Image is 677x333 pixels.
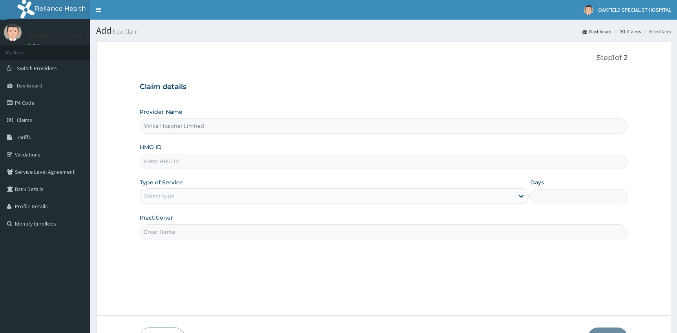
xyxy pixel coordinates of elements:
[27,32,126,39] p: OAKFIELD SPECIALIST HOSPITAL
[582,28,611,35] a: Dashboard
[642,28,671,35] li: New Claim
[140,108,182,116] label: Provider Name
[96,25,671,36] h1: Add
[27,43,46,48] a: Online
[584,5,593,15] img: User Image
[17,65,57,72] span: Switch Providers
[140,214,173,222] label: Practitioner
[140,224,628,240] input: Enter Name
[140,83,628,91] h3: Claim details
[144,192,174,200] div: Select type
[140,154,628,169] input: Enter HMO ID
[111,29,138,35] small: New Claim
[4,24,22,41] img: User Image
[17,116,32,124] span: Claims
[598,6,671,13] span: OAKFIELD SPECIALIST HOSPITAL
[140,143,162,151] label: HMO ID
[140,178,183,186] label: Type of Service
[620,28,641,35] a: Claims
[530,178,544,186] label: Days
[17,82,42,89] span: Dashboard
[17,134,31,141] span: Tariffs
[140,54,628,62] p: Step 1 of 2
